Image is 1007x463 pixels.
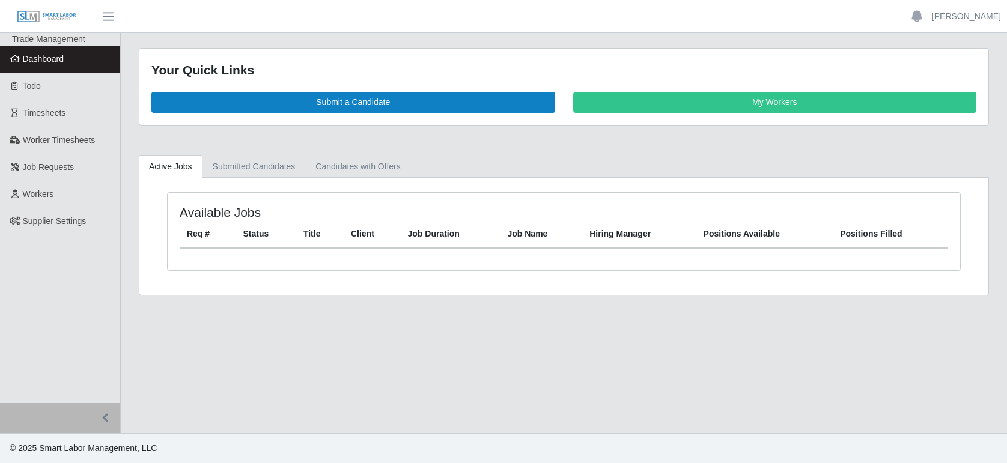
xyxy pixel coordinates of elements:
th: Positions Available [696,220,833,248]
span: Worker Timesheets [23,135,95,145]
span: Dashboard [23,54,64,64]
span: Job Requests [23,162,75,172]
th: Job Duration [401,220,500,248]
a: Submitted Candidates [202,155,306,178]
th: Req # [180,220,236,248]
a: My Workers [573,92,977,113]
img: SLM Logo [17,10,77,23]
th: Job Name [500,220,582,248]
a: Submit a Candidate [151,92,555,113]
th: Positions Filled [833,220,948,248]
th: Status [236,220,296,248]
span: Timesheets [23,108,66,118]
th: Title [296,220,344,248]
a: Active Jobs [139,155,202,178]
th: Client [344,220,401,248]
span: Supplier Settings [23,216,87,226]
th: Hiring Manager [582,220,696,248]
div: Your Quick Links [151,61,976,80]
span: Todo [23,81,41,91]
span: Workers [23,189,54,199]
span: Trade Management [12,34,85,44]
h4: Available Jobs [180,205,489,220]
a: Candidates with Offers [305,155,410,178]
a: [PERSON_NAME] [932,10,1001,23]
span: © 2025 Smart Labor Management, LLC [10,443,157,453]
